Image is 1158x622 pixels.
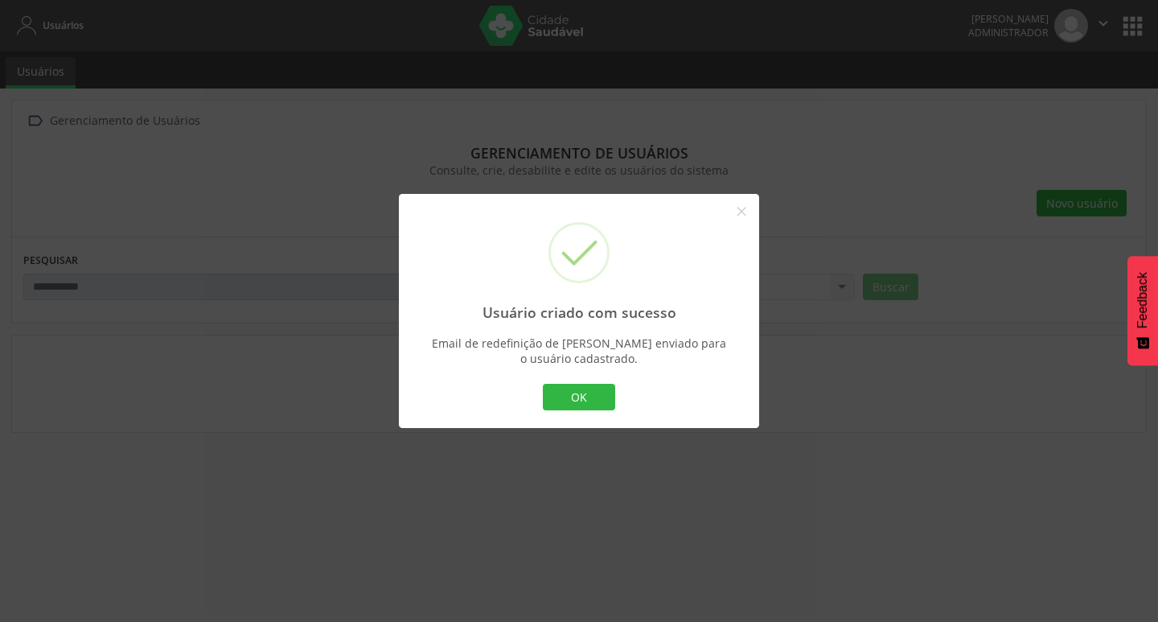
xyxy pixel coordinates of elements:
div: Email de redefinição de [PERSON_NAME] enviado para o usuário cadastrado. [431,336,727,366]
button: OK [543,384,615,411]
span: Feedback [1135,272,1150,328]
button: Feedback - Mostrar pesquisa [1127,256,1158,365]
button: Close this dialog [728,198,755,225]
h2: Usuário criado com sucesso [482,304,676,321]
